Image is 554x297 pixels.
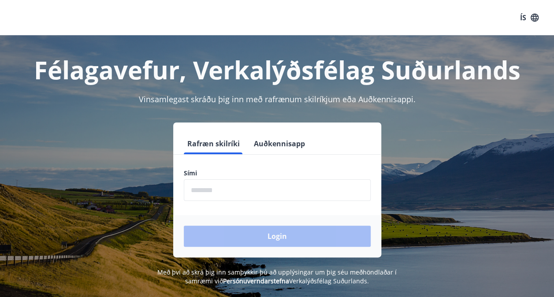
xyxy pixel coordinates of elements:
[139,94,416,104] span: Vinsamlegast skráðu þig inn með rafrænum skilríkjum eða Auðkennisappi.
[184,133,243,154] button: Rafræn skilríki
[223,277,289,285] a: Persónuverndarstefna
[157,268,397,285] span: Með því að skrá þig inn samþykkir þú að upplýsingar um þig séu meðhöndlaðar í samræmi við Verkalý...
[184,169,371,178] label: Sími
[11,53,543,86] h1: Félagavefur, Verkalýðsfélag Suðurlands
[515,10,543,26] button: ÍS
[250,133,309,154] button: Auðkennisapp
